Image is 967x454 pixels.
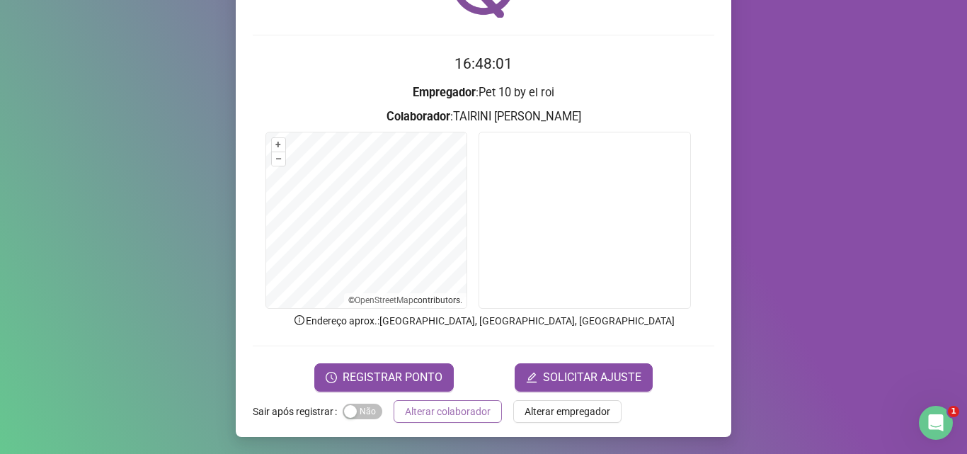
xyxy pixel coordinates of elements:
[525,404,610,419] span: Alterar empregador
[526,372,537,383] span: edit
[413,86,476,99] strong: Empregador
[253,400,343,423] label: Sair após registrar
[253,84,714,102] h3: : Pet 10 by el roi
[919,406,953,440] iframe: Intercom live chat
[387,110,450,123] strong: Colaborador
[394,400,502,423] button: Alterar colaborador
[293,314,306,327] span: info-circle
[272,138,285,152] button: +
[253,108,714,126] h3: : TAIRINI [PERSON_NAME]
[454,55,513,72] time: 16:48:01
[348,295,462,305] li: © contributors.
[948,406,959,417] span: 1
[326,372,337,383] span: clock-circle
[515,363,653,392] button: editSOLICITAR AJUSTE
[543,369,641,386] span: SOLICITAR AJUSTE
[405,404,491,419] span: Alterar colaborador
[314,363,454,392] button: REGISTRAR PONTO
[272,152,285,166] button: –
[253,313,714,329] p: Endereço aprox. : [GEOGRAPHIC_DATA], [GEOGRAPHIC_DATA], [GEOGRAPHIC_DATA]
[355,295,413,305] a: OpenStreetMap
[343,369,442,386] span: REGISTRAR PONTO
[513,400,622,423] button: Alterar empregador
